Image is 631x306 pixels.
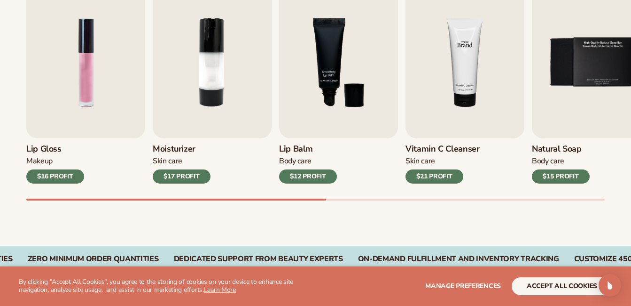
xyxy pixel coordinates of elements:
div: $17 PROFIT [153,169,210,184]
div: Zero Minimum Order QuantitieS [28,255,159,264]
span: Manage preferences [425,282,501,290]
h3: Natural Soap [532,144,590,154]
h3: Moisturizer [153,144,210,154]
h3: Vitamin C Cleanser [405,144,480,154]
p: By clicking "Accept All Cookies", you agree to the storing of cookies on your device to enhance s... [19,278,310,294]
div: $12 PROFIT [279,169,337,184]
div: $21 PROFIT [405,169,463,184]
div: On-Demand Fulfillment and Inventory Tracking [358,255,559,264]
div: Makeup [26,156,84,166]
div: Skin Care [405,156,480,166]
div: $16 PROFIT [26,169,84,184]
div: Body Care [532,156,590,166]
h3: Lip Gloss [26,144,84,154]
button: Manage preferences [425,277,501,295]
div: Dedicated Support From Beauty Experts [174,255,343,264]
div: Body Care [279,156,337,166]
div: Skin Care [153,156,210,166]
div: Open Intercom Messenger [599,274,621,297]
button: accept all cookies [512,277,612,295]
h3: Lip Balm [279,144,337,154]
a: Learn More [204,285,236,294]
div: $15 PROFIT [532,169,590,184]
